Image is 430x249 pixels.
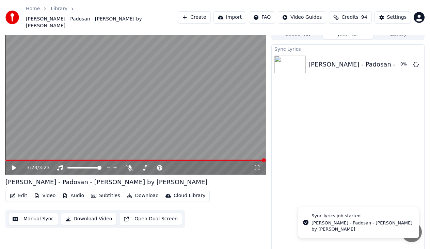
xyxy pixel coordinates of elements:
[39,164,49,171] span: 3:23
[5,11,19,24] img: youka
[8,213,58,225] button: Manual Sync
[60,191,87,201] button: Audio
[27,164,37,171] span: 3:23
[312,213,413,219] div: Sync lyrics job started
[27,164,43,171] div: /
[341,14,358,21] span: Credits
[7,191,30,201] button: Edit
[329,11,371,24] button: Credits94
[119,213,182,225] button: Open Dual Screen
[61,213,116,225] button: Download Video
[5,177,207,187] div: [PERSON_NAME] - Padosan - [PERSON_NAME] by [PERSON_NAME]
[375,11,411,24] button: Settings
[31,191,58,201] button: Video
[213,11,246,24] button: Import
[26,5,40,12] a: Home
[272,45,424,53] div: Sync Lyrics
[178,11,211,24] button: Create
[361,14,367,21] span: 94
[174,192,205,199] div: Cloud Library
[88,191,123,201] button: Subtitles
[124,191,161,201] button: Download
[387,14,407,21] div: Settings
[278,11,326,24] button: Video Guides
[26,5,178,29] nav: breadcrumb
[51,5,67,12] a: Library
[312,220,413,232] div: [PERSON_NAME] - Padosan - [PERSON_NAME] by [PERSON_NAME]
[26,16,178,29] span: [PERSON_NAME] - Padosan - [PERSON_NAME] by [PERSON_NAME]
[400,62,411,67] div: 0 %
[249,11,275,24] button: FAQ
